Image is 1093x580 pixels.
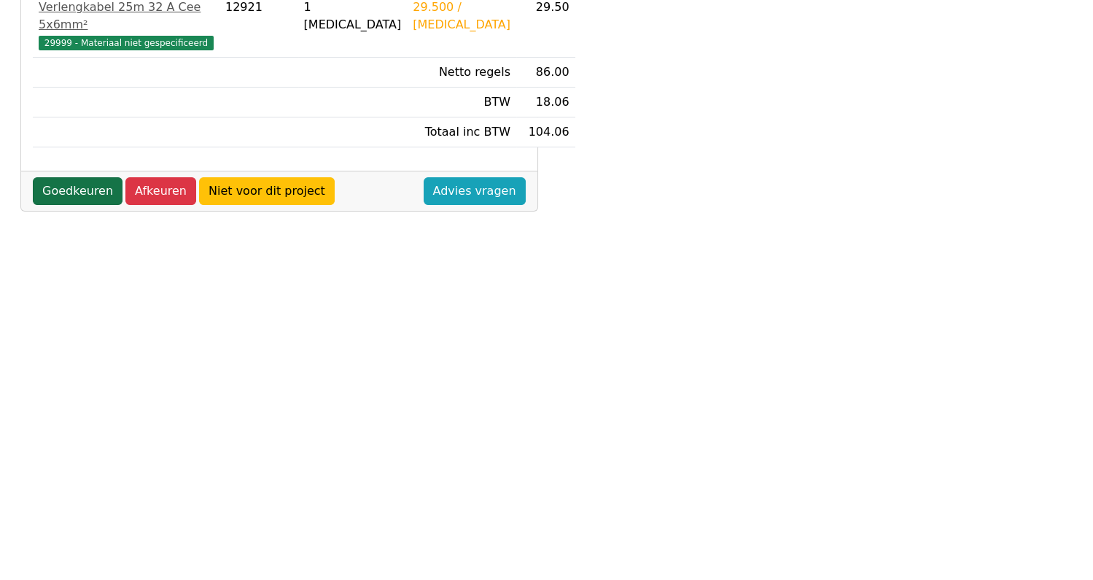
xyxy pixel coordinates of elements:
[33,177,122,205] a: Goedkeuren
[407,88,516,117] td: BTW
[407,117,516,147] td: Totaal inc BTW
[407,58,516,88] td: Netto regels
[516,88,575,117] td: 18.06
[516,58,575,88] td: 86.00
[516,117,575,147] td: 104.06
[125,177,196,205] a: Afkeuren
[39,36,214,50] span: 29999 - Materiaal niet gespecificeerd
[424,177,526,205] a: Advies vragen
[199,177,335,205] a: Niet voor dit project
